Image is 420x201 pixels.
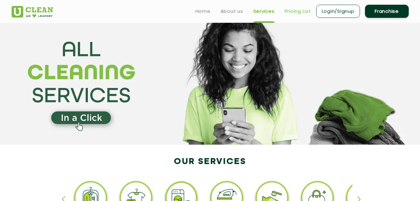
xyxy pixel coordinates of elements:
[365,5,409,18] a: Franchise
[253,8,275,15] a: Services
[195,8,210,15] a: Home
[12,6,53,18] img: UClean Laundry and Dry Cleaning
[316,5,360,18] a: Login/Signup
[220,8,243,15] a: About us
[285,8,311,15] a: Pricing List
